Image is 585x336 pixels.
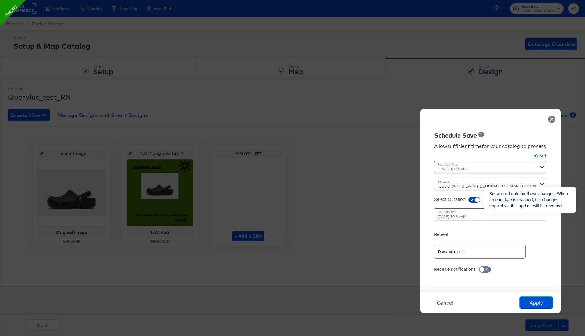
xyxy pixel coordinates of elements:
button: Cancel [428,296,462,309]
div: Allow for your catalog to process [434,143,547,150]
button: Reset [534,152,547,161]
div: Schedule Save [434,131,477,140]
div: Select Duration [434,196,465,202]
span: [GEOGRAPHIC_DATA] ([GEOGRAPHIC_DATA]/[GEOGRAPHIC_DATA]) [438,184,558,188]
div: sufficient time [447,143,482,150]
div: Receive notifications [434,266,476,272]
div: Repeat [434,231,451,237]
div: Reset [534,152,547,159]
button: Open [516,247,521,252]
button: Apply [519,296,553,309]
